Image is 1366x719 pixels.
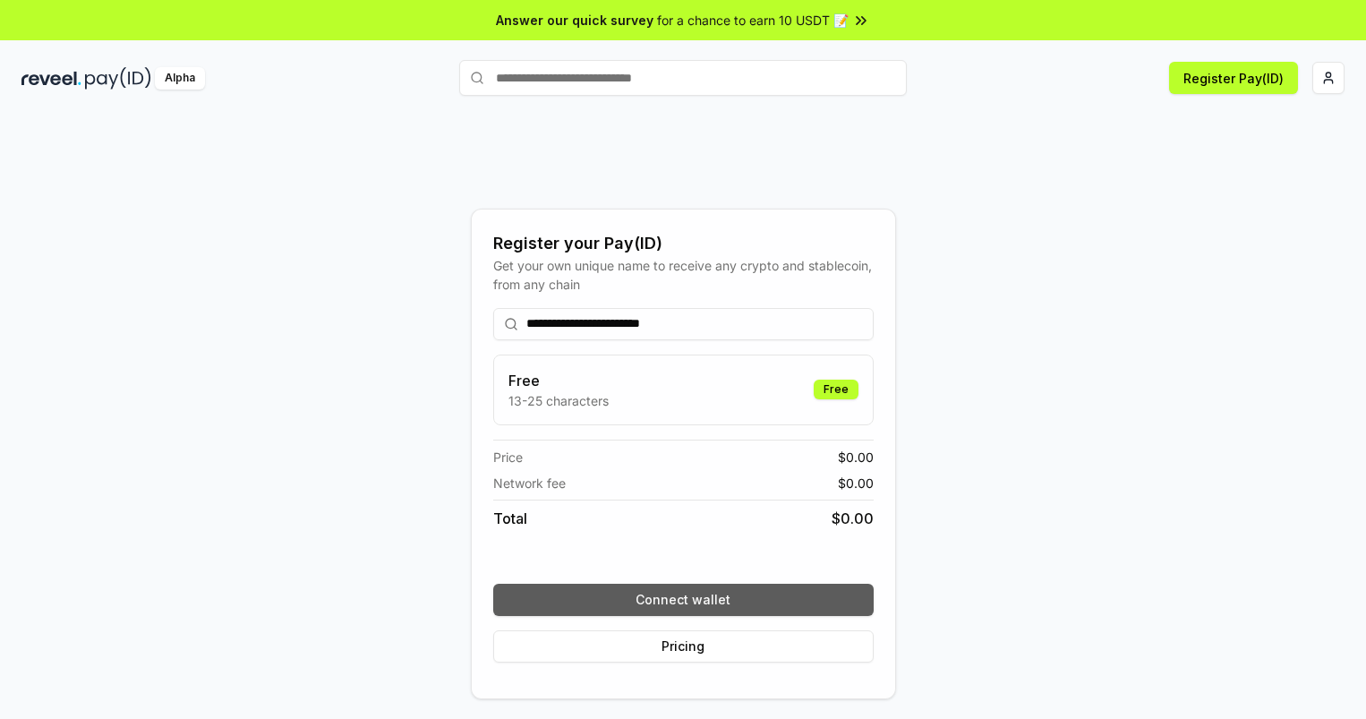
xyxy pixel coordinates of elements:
[85,67,151,90] img: pay_id
[493,474,566,492] span: Network fee
[21,67,81,90] img: reveel_dark
[496,11,653,30] span: Answer our quick survey
[838,474,874,492] span: $ 0.00
[493,448,523,466] span: Price
[657,11,849,30] span: for a chance to earn 10 USDT 📝
[493,231,874,256] div: Register your Pay(ID)
[814,380,858,399] div: Free
[832,508,874,529] span: $ 0.00
[508,370,609,391] h3: Free
[1169,62,1298,94] button: Register Pay(ID)
[493,584,874,616] button: Connect wallet
[493,256,874,294] div: Get your own unique name to receive any crypto and stablecoin, from any chain
[508,391,609,410] p: 13-25 characters
[155,67,205,90] div: Alpha
[493,630,874,663] button: Pricing
[838,448,874,466] span: $ 0.00
[493,508,527,529] span: Total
